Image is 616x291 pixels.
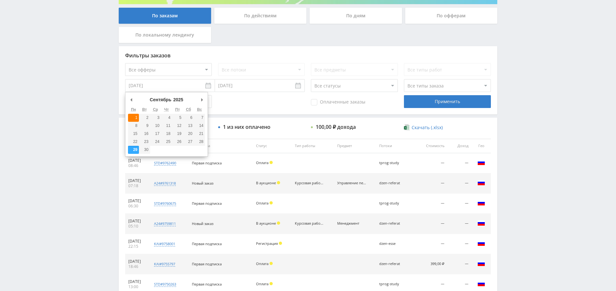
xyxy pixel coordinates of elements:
[418,173,448,194] td: —
[161,138,172,146] button: 25
[154,282,176,287] div: std#9750263
[376,139,418,153] th: Потоки
[316,124,356,130] div: 100,00 ₽ дохода
[183,122,194,130] button: 13
[128,259,145,264] div: [DATE]
[139,130,150,138] button: 16
[192,241,222,246] span: Первая подписка
[150,138,161,146] button: 24
[139,146,150,154] button: 30
[183,138,194,146] button: 27
[119,8,211,24] div: По заказам
[277,221,280,225] span: Холд
[477,219,485,227] img: rus.png
[418,153,448,173] td: —
[128,178,145,183] div: [DATE]
[172,114,183,122] button: 5
[477,179,485,187] img: rus.png
[292,139,334,153] th: Тип работы
[128,224,145,229] div: 05:10
[128,198,145,204] div: [DATE]
[128,219,145,224] div: [DATE]
[379,221,408,226] div: dzen-referat
[405,8,498,24] div: По офферам
[256,201,269,205] span: Оплата
[448,194,472,214] td: —
[194,138,205,146] button: 28
[256,221,276,226] span: В аукционе
[277,181,280,184] span: Холд
[149,95,172,104] div: Сентябрь
[379,161,408,165] div: tprog-study
[404,124,442,131] a: Скачать (.xlsx)
[448,234,472,254] td: —
[379,262,408,266] div: dzen-referat
[128,114,139,122] button: 1
[256,281,269,286] span: Оплата
[194,122,205,130] button: 14
[128,138,139,146] button: 22
[186,107,191,112] abbr: Суббота
[310,8,402,24] div: По дням
[128,146,139,154] button: 29
[139,114,150,122] button: 2
[477,159,485,166] img: rus.png
[379,201,408,205] div: tprog-study
[142,107,147,112] abbr: Вторник
[183,114,194,122] button: 6
[192,262,222,266] span: Первая подписка
[128,279,145,284] div: [DATE]
[311,99,365,105] span: Оплаченные заказы
[256,241,278,246] span: Регистрация
[404,95,491,108] div: Применить
[139,138,150,146] button: 23
[153,107,158,112] abbr: Среда
[472,139,491,153] th: Гео
[128,183,145,188] div: 07:18
[418,214,448,234] td: —
[194,114,205,122] button: 7
[199,95,205,104] button: Следующий месяц
[334,139,376,153] th: Предмет
[337,181,366,185] div: Управление персоналом
[477,239,485,247] img: rus.png
[448,254,472,274] td: —
[128,122,139,130] button: 8
[269,282,273,285] span: Холд
[412,125,443,130] span: Скачать (.xlsx)
[279,242,282,245] span: Холд
[183,130,194,138] button: 20
[150,130,161,138] button: 17
[161,114,172,122] button: 4
[448,153,472,173] td: —
[172,95,184,104] div: 2025
[448,173,472,194] td: —
[172,122,183,130] button: 12
[269,262,273,265] span: Холд
[256,160,269,165] span: Оплата
[154,262,175,267] div: kai#9755797
[418,194,448,214] td: —
[128,239,145,244] div: [DATE]
[448,139,472,153] th: Доход
[154,201,176,206] div: std#9760675
[223,124,270,130] div: 1 из них оплачено
[418,139,448,153] th: Стоимость
[128,130,139,138] button: 15
[175,107,180,112] abbr: Пятница
[418,234,448,254] td: —
[253,139,292,153] th: Статус
[295,181,324,185] div: Курсовая работа
[172,138,183,146] button: 26
[128,204,145,209] div: 06:30
[172,130,183,138] button: 19
[337,221,366,226] div: Менеджмент
[192,221,213,226] span: Новый заказ
[128,95,134,104] button: Предыдущий месяц
[256,180,276,185] span: В аукционе
[164,107,169,112] abbr: Четверг
[128,158,145,163] div: [DATE]
[150,122,161,130] button: 10
[194,130,205,138] button: 21
[154,241,175,246] div: kai#9758001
